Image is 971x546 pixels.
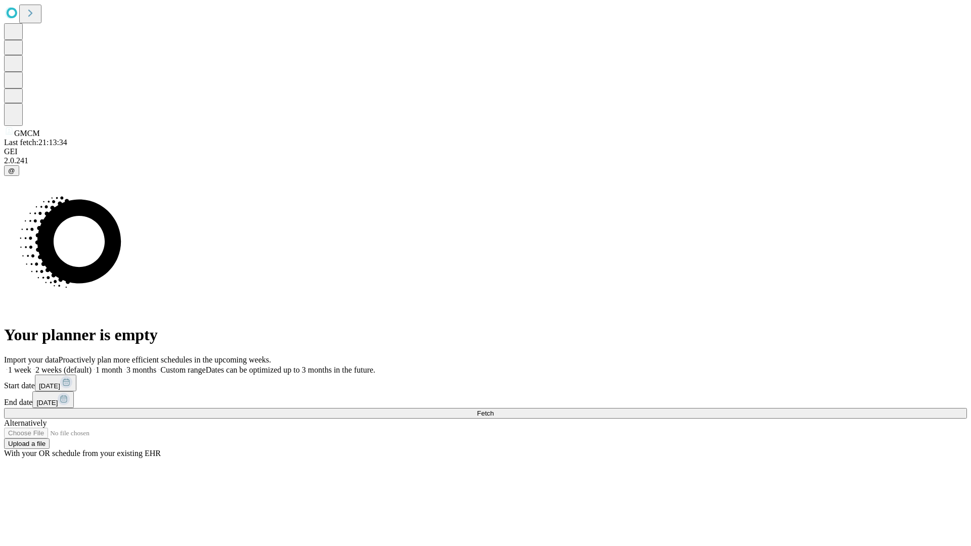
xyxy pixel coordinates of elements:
[4,391,967,408] div: End date
[160,366,205,374] span: Custom range
[14,129,40,138] span: GMCM
[4,138,67,147] span: Last fetch: 21:13:34
[32,391,74,408] button: [DATE]
[35,375,76,391] button: [DATE]
[96,366,122,374] span: 1 month
[4,147,967,156] div: GEI
[4,375,967,391] div: Start date
[59,355,271,364] span: Proactively plan more efficient schedules in the upcoming weeks.
[477,409,494,417] span: Fetch
[35,366,92,374] span: 2 weeks (default)
[8,167,15,174] span: @
[8,366,31,374] span: 1 week
[206,366,375,374] span: Dates can be optimized up to 3 months in the future.
[36,399,58,406] span: [DATE]
[4,449,161,458] span: With your OR schedule from your existing EHR
[4,156,967,165] div: 2.0.241
[4,355,59,364] span: Import your data
[4,408,967,419] button: Fetch
[4,165,19,176] button: @
[4,419,47,427] span: Alternatively
[4,438,50,449] button: Upload a file
[126,366,156,374] span: 3 months
[4,326,967,344] h1: Your planner is empty
[39,382,60,390] span: [DATE]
